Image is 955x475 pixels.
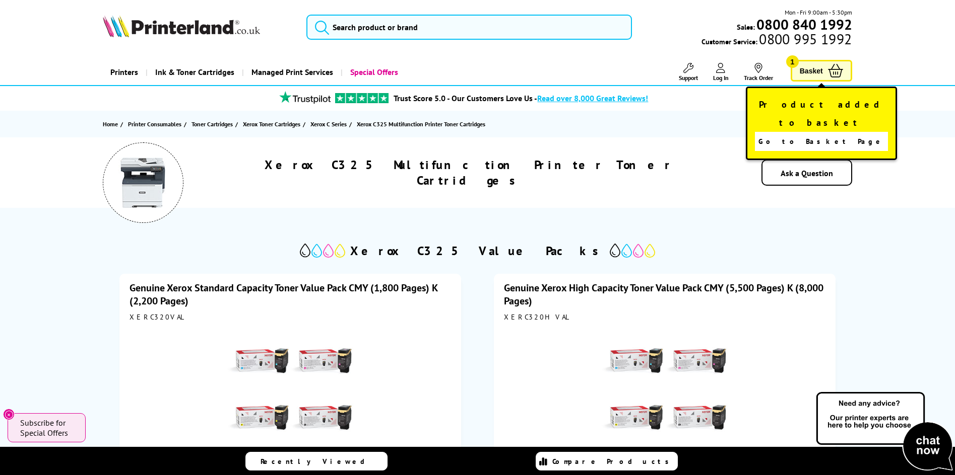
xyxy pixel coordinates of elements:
span: Sales: [737,22,755,32]
a: Printers [103,59,146,85]
a: Managed Print Services [242,59,341,85]
img: trustpilot rating [275,91,335,104]
button: Close [3,409,15,420]
a: Recently Viewed [245,452,388,470]
a: Support [679,63,698,82]
img: Open Live Chat window [814,390,955,473]
b: 0800 840 1992 [756,15,852,34]
span: Support [679,74,698,82]
div: XERC320HVAL [504,312,825,322]
a: Toner Cartridges [192,119,235,129]
a: Log In [713,63,729,82]
span: Basket [800,64,823,77]
a: Trust Score 5.0 - Our Customers Love Us -Read over 8,000 Great Reviews! [394,93,648,103]
a: Genuine Xerox Standard Capacity Toner Value Pack CMY (1,800 Pages) K (2,200 Pages) [130,281,437,307]
img: Xerox C325 Multifunction Printer Toner Cartridges [118,157,168,208]
span: Read over 8,000 Great Reviews! [537,93,648,103]
span: Xerox C Series [310,119,347,129]
a: Xerox Toner Cartridges [243,119,303,129]
a: Special Offers [341,59,406,85]
input: Search product or brand [306,15,631,40]
a: Xerox C Series [310,119,349,129]
a: Printerland Logo [103,15,294,39]
a: Compare Products [536,452,678,470]
h1: Xerox C325 Multifunction Printer Toner Cartridges [214,157,724,188]
span: Ink & Toner Cartridges [155,59,234,85]
div: Product added to basket [746,87,897,160]
span: Xerox Toner Cartridges [243,119,300,129]
span: Customer Service: [702,34,852,46]
a: Go to Basket Page [755,132,888,151]
span: 0800 995 1992 [757,34,852,44]
img: Xerox Standard Capacity Toner Value Pack CMY (1,800 Pages) K (2,200 Pages) [227,327,353,452]
span: Go to Basket Page [758,134,884,148]
a: Ink & Toner Cartridges [146,59,242,85]
img: trustpilot rating [335,93,389,103]
img: Xerox High Capacity Toner Value Pack CMY (5,500 Pages) K (8,000 Pages) [602,327,728,452]
span: Recently Viewed [261,457,375,466]
a: 0800 840 1992 [755,20,852,29]
span: Log In [713,74,729,82]
a: Ask a Question [781,168,833,178]
span: Subscribe for Special Offers [20,418,76,438]
span: 1 [786,55,799,68]
span: Xerox C325 Multifunction Printer Toner Cartridges [357,120,485,128]
a: Home [103,119,120,129]
a: Printer Consumables [128,119,184,129]
span: Toner Cartridges [192,119,233,129]
a: Track Order [744,63,773,82]
h2: Xerox C325 Value Packs [350,243,605,259]
span: Compare Products [552,457,674,466]
a: Basket 1 [791,60,852,82]
img: Printerland Logo [103,15,260,37]
div: XERC320VAL [130,312,451,322]
span: Printer Consumables [128,119,181,129]
span: Mon - Fri 9:00am - 5:30pm [785,8,852,17]
a: Genuine Xerox High Capacity Toner Value Pack CMY (5,500 Pages) K (8,000 Pages) [504,281,823,307]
